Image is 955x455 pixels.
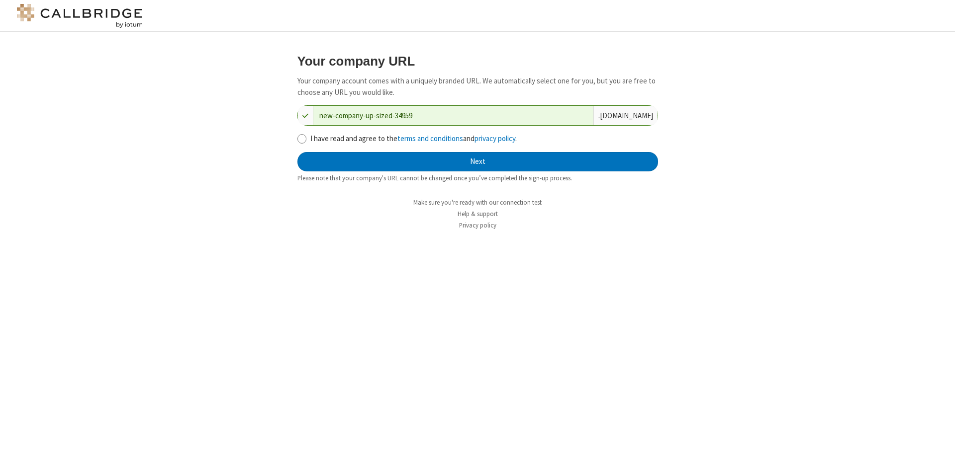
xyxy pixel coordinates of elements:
label: I have read and agree to the and . [310,133,658,145]
a: terms and conditions [397,134,463,143]
a: Privacy policy [459,221,496,229]
input: Company URL [313,106,593,125]
h3: Your company URL [297,54,658,68]
button: Next [297,152,658,172]
a: privacy policy [475,134,515,143]
img: logo@2x.png [15,4,144,28]
a: Help & support [458,210,498,218]
div: Please note that your company's URL cannot be changed once you’ve completed the sign-up process. [297,173,658,183]
p: Your company account comes with a uniquely branded URL. We automatically select one for you, but ... [297,76,658,98]
div: . [DOMAIN_NAME] [593,106,658,125]
a: Make sure you're ready with our connection test [413,198,542,207]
